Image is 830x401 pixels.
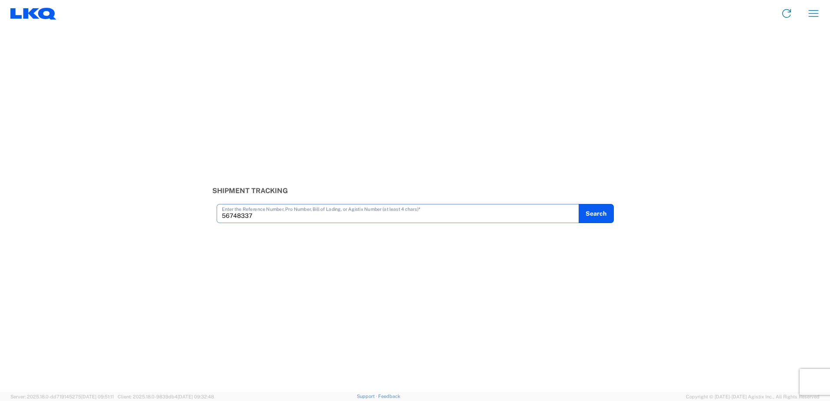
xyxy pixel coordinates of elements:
[378,394,400,399] a: Feedback
[10,394,114,399] span: Server: 2025.18.0-dd719145275
[579,204,614,223] button: Search
[81,394,114,399] span: [DATE] 09:51:11
[118,394,214,399] span: Client: 2025.18.0-9839db4
[357,394,379,399] a: Support
[686,393,820,401] span: Copyright © [DATE]-[DATE] Agistix Inc., All Rights Reserved
[178,394,214,399] span: [DATE] 09:32:48
[212,187,618,195] h3: Shipment Tracking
